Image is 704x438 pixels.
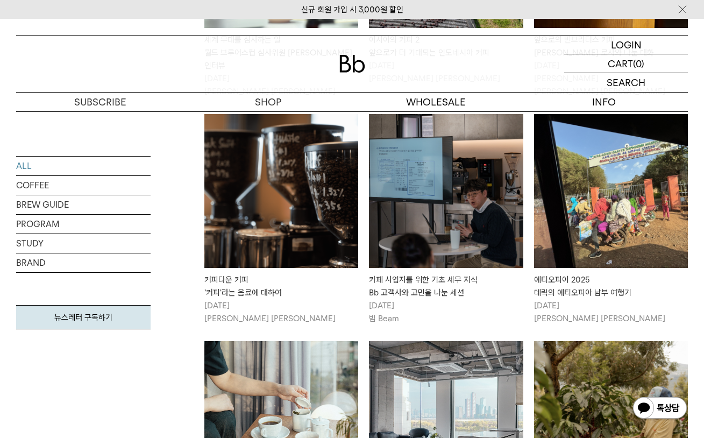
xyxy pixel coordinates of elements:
[611,36,642,54] p: LOGIN
[16,157,151,175] a: ALL
[534,114,688,325] a: 에티오피아 2025데릭의 에티오피아 남부 여행기 에티오피아 2025데릭의 에티오피아 남부 여행기 [DATE][PERSON_NAME] [PERSON_NAME]
[632,396,688,422] img: 카카오톡 채널 1:1 채팅 버튼
[16,234,151,253] a: STUDY
[607,73,645,92] p: SEARCH
[564,36,688,54] a: LOGIN
[16,93,184,111] a: SUBSCRIBE
[204,299,358,325] p: [DATE] [PERSON_NAME] [PERSON_NAME]
[633,54,644,73] p: (0)
[16,195,151,214] a: BREW GUIDE
[301,5,403,15] a: 신규 회원 가입 시 3,000원 할인
[204,114,358,268] img: 커피다운 커피'커피'라는 음료에 대하여
[534,114,688,268] img: 에티오피아 2025데릭의 에티오피아 남부 여행기
[608,54,633,73] p: CART
[16,176,151,195] a: COFFEE
[16,305,151,329] a: 뉴스레터 구독하기
[520,93,688,111] p: INFO
[16,215,151,234] a: PROGRAM
[352,93,520,111] p: WHOLESALE
[369,114,523,268] img: 카페 사업자를 위한 기초 세무 지식Bb 고객사와 고민을 나눈 세션
[184,93,352,111] a: SHOP
[204,273,358,299] div: 커피다운 커피 '커피'라는 음료에 대하여
[534,273,688,299] div: 에티오피아 2025 데릭의 에티오피아 남부 여행기
[369,299,523,325] p: [DATE] 빔 Beam
[534,299,688,325] p: [DATE] [PERSON_NAME] [PERSON_NAME]
[369,273,523,299] div: 카페 사업자를 위한 기초 세무 지식 Bb 고객사와 고민을 나눈 세션
[369,114,523,325] a: 카페 사업자를 위한 기초 세무 지식Bb 고객사와 고민을 나눈 세션 카페 사업자를 위한 기초 세무 지식Bb 고객사와 고민을 나눈 세션 [DATE]빔 Beam
[564,54,688,73] a: CART (0)
[204,114,358,325] a: 커피다운 커피'커피'라는 음료에 대하여 커피다운 커피'커피'라는 음료에 대하여 [DATE][PERSON_NAME] [PERSON_NAME]
[16,253,151,272] a: BRAND
[339,55,365,73] img: 로고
